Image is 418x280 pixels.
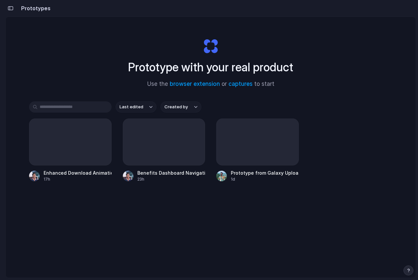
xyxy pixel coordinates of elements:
a: Enhanced Download Animation for Plum Benefits17h [29,119,112,182]
span: Use the or to start [147,80,274,88]
div: 1d [231,176,299,182]
span: Last edited [120,104,143,110]
div: 23h [137,176,205,182]
h2: Prototypes [18,4,51,12]
a: browser extension [170,81,220,87]
button: Last edited [116,101,157,113]
div: Enhanced Download Animation for Plum Benefits [44,169,112,176]
div: Benefits Dashboard Navigation [137,169,205,176]
span: Created by [164,104,188,110]
a: Benefits Dashboard Navigation23h [123,119,205,182]
h1: Prototype with your real product [128,58,293,76]
div: 17h [44,176,112,182]
div: Prototype from Galaxy Upload Sessions [231,169,299,176]
button: Created by [160,101,201,113]
a: Prototype from Galaxy Upload Sessions1d [216,119,299,182]
a: captures [228,81,253,87]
